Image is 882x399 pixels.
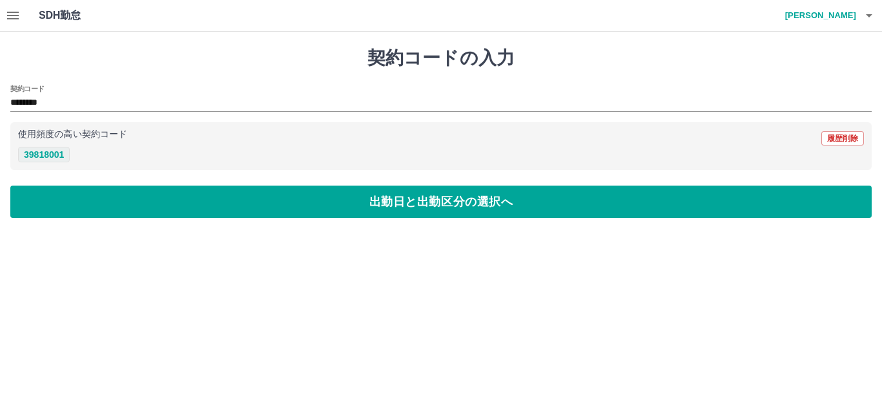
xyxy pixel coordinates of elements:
button: 履歴削除 [821,131,864,146]
p: 使用頻度の高い契約コード [18,130,127,139]
button: 出勤日と出勤区分の選択へ [10,186,872,218]
h1: 契約コードの入力 [10,47,872,69]
h2: 契約コード [10,83,45,94]
button: 39818001 [18,147,70,162]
